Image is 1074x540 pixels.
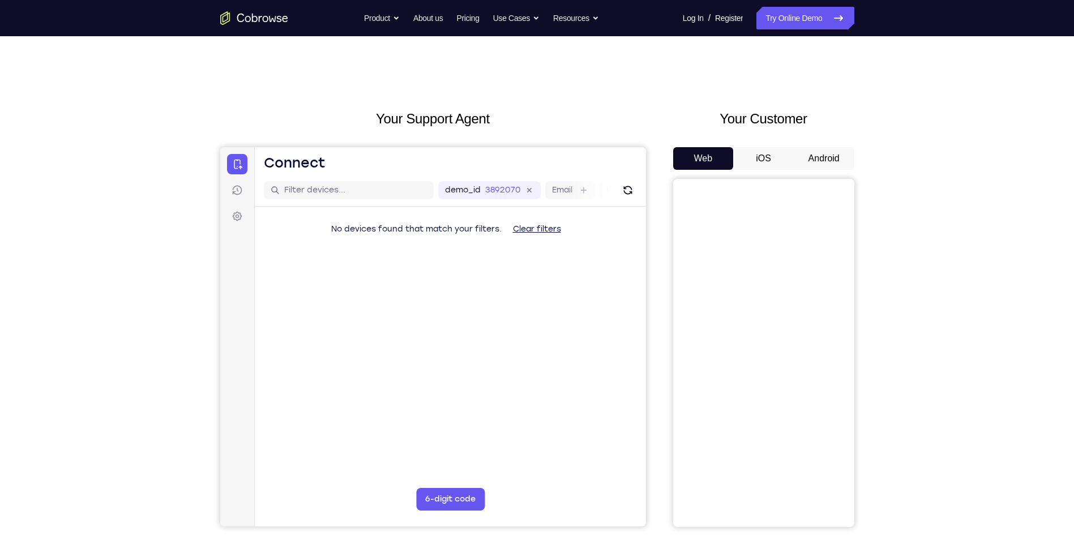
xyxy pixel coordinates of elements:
[673,109,854,129] h2: Your Customer
[715,7,743,29] a: Register
[553,7,599,29] button: Resources
[220,109,646,129] h2: Your Support Agent
[364,7,400,29] button: Product
[708,11,711,25] span: /
[733,147,794,170] button: iOS
[220,11,288,25] a: Go to the home page
[456,7,479,29] a: Pricing
[794,147,854,170] button: Android
[220,147,646,526] iframe: Agent
[756,7,854,29] a: Try Online Demo
[493,7,540,29] button: Use Cases
[683,7,704,29] a: Log In
[673,147,734,170] button: Web
[413,7,443,29] a: About us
